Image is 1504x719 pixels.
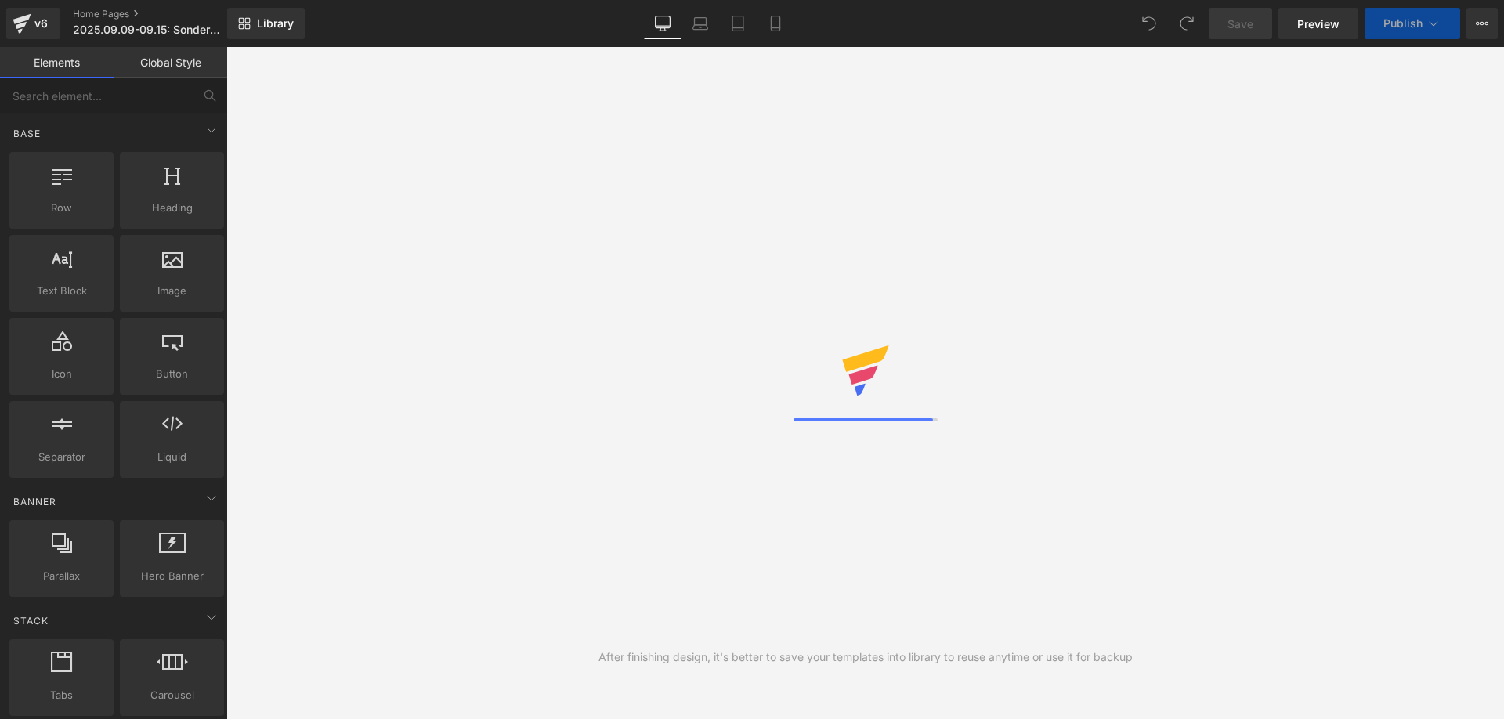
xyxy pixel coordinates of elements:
span: Tabs [14,687,109,703]
span: Row [14,200,109,216]
a: Preview [1278,8,1358,39]
a: Desktop [644,8,681,39]
span: Button [125,366,219,382]
a: Home Pages [73,8,253,20]
button: Publish [1365,8,1460,39]
a: v6 [6,8,60,39]
button: More [1466,8,1498,39]
div: After finishing design, it's better to save your templates into library to reuse anytime or use i... [598,649,1133,666]
span: Base [12,126,42,141]
span: Save [1227,16,1253,32]
a: Global Style [114,47,227,78]
span: 2025.09.09-09.15: Sonderaktion mit super Ersparnis [73,23,223,36]
span: Icon [14,366,109,382]
a: Mobile [757,8,794,39]
button: Undo [1133,8,1165,39]
span: Hero Banner [125,568,219,584]
a: Laptop [681,8,719,39]
a: New Library [227,8,305,39]
span: Carousel [125,687,219,703]
button: Redo [1171,8,1202,39]
span: Parallax [14,568,109,584]
span: Library [257,16,294,31]
a: Tablet [719,8,757,39]
span: Banner [12,494,58,509]
span: Text Block [14,283,109,299]
div: v6 [31,13,51,34]
span: Liquid [125,449,219,465]
span: Separator [14,449,109,465]
span: Publish [1383,17,1423,30]
span: Preview [1297,16,1339,32]
span: Image [125,283,219,299]
span: Stack [12,613,50,628]
span: Heading [125,200,219,216]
